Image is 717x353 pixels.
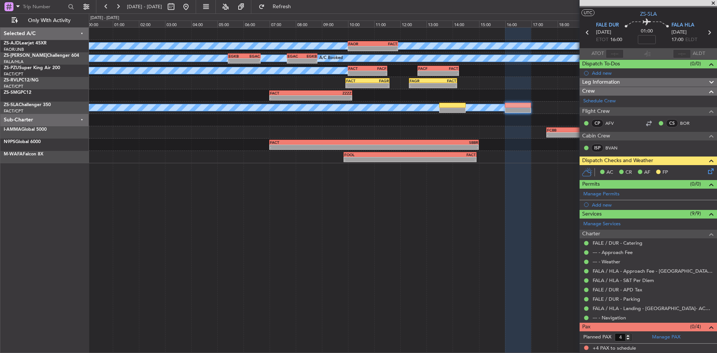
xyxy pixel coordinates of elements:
[596,29,611,36] span: [DATE]
[583,97,616,105] a: Schedule Crew
[4,140,41,144] a: N9PSGlobal 6000
[662,169,668,176] span: FP
[593,287,642,293] a: FALE / DUR - APD Tax
[4,53,47,58] span: ZS-[PERSON_NAME]
[438,71,459,75] div: -
[367,71,387,75] div: -
[680,120,697,127] a: BOR
[367,66,387,71] div: FACF
[690,60,701,68] span: (0/0)
[374,21,400,27] div: 11:00
[591,119,603,127] div: CP
[165,21,191,27] div: 03:00
[270,21,296,27] div: 07:00
[582,78,620,87] span: Leg Information
[4,47,24,52] a: FAOR/JNB
[217,21,243,27] div: 05:00
[270,145,374,149] div: -
[244,54,260,58] div: EGAC
[410,78,433,83] div: FAGR
[605,120,622,127] a: AFV
[410,152,476,157] div: FACT
[4,78,19,83] span: ZS-RVL
[685,36,697,44] span: ELDT
[582,180,600,189] span: Permits
[244,59,260,63] div: -
[671,22,694,29] span: FALA HLA
[23,1,66,12] input: Trip Number
[4,41,47,46] a: ZS-AJDLearjet 45XR
[4,53,79,58] a: ZS-[PERSON_NAME]Challenger 604
[626,169,632,176] span: CR
[593,249,633,256] a: --- - Approach Fee
[4,71,23,77] a: FACT/CPT
[644,169,650,176] span: AF
[270,96,311,100] div: -
[433,78,456,83] div: FACT
[558,21,584,27] div: 18:00
[610,36,622,44] span: 16:00
[547,128,608,132] div: FCBB
[348,41,373,46] div: FAOR
[4,127,21,132] span: I-AMMA
[243,21,270,27] div: 06:00
[311,91,351,95] div: ZZZZ
[690,210,701,217] span: (9/9)
[4,66,60,70] a: ZS-PZUSuper King Air 200
[270,91,311,95] div: FACT
[4,152,43,157] a: M-WAFAFalcon 8X
[596,22,619,29] span: FALE DUR
[583,334,611,341] label: Planned PAX
[596,36,608,44] span: ETOT
[4,41,19,46] span: ZS-AJD
[582,132,610,140] span: Cabin Crew
[593,315,626,321] a: --- - Navigation
[229,59,244,63] div: -
[418,66,438,71] div: FACF
[19,18,79,23] span: Only With Activity
[344,152,410,157] div: FOOL
[302,59,317,63] div: -
[4,103,19,107] span: ZS-SLA
[426,21,453,27] div: 13:00
[4,108,23,114] a: FACT/CPT
[319,53,343,64] div: A/C Booked
[671,36,683,44] span: 17:00
[593,345,636,352] span: +4 PAX to schedule
[348,46,373,51] div: -
[4,152,23,157] span: M-WAFA
[671,29,687,36] span: [DATE]
[229,54,244,58] div: EGKB
[348,66,367,71] div: FACT
[302,54,317,58] div: EGKB
[418,71,438,75] div: -
[593,268,713,274] a: FALA / HLA - Approach Fee - [GEOGRAPHIC_DATA]- ACC # 1800
[127,3,162,10] span: [DATE] - [DATE]
[640,10,657,18] span: ZS-SLA
[433,83,456,88] div: -
[606,49,624,58] input: --:--
[346,78,367,83] div: FACT
[606,169,613,176] span: AC
[4,103,51,107] a: ZS-SLAChallenger 350
[582,210,602,219] span: Services
[113,21,139,27] div: 01:00
[690,323,701,331] span: (0/4)
[593,240,642,246] a: FALE / DUR - Catering
[593,277,654,284] a: FALA / HLA - S&T Per Diem
[410,83,433,88] div: -
[453,21,479,27] div: 14:00
[346,83,367,88] div: -
[438,66,459,71] div: FACT
[367,78,389,83] div: FAGR
[4,90,21,95] span: ZS-SMG
[410,157,476,162] div: -
[296,21,322,27] div: 08:00
[592,50,604,58] span: ATOT
[373,41,397,46] div: FACT
[322,21,348,27] div: 09:00
[4,140,15,144] span: N9PS
[693,50,705,58] span: ALDT
[582,323,590,331] span: Pax
[266,4,298,9] span: Refresh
